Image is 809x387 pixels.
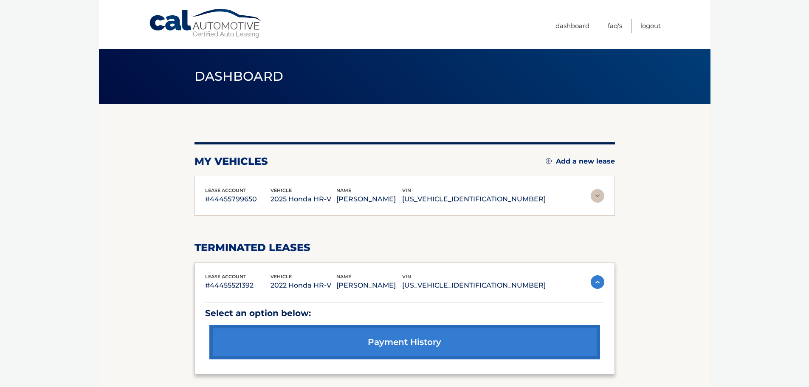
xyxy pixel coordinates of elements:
[402,280,546,291] p: [US_VEHICLE_IDENTIFICATION_NUMBER]
[271,274,292,280] span: vehicle
[402,187,411,193] span: vin
[271,193,336,205] p: 2025 Honda HR-V
[336,193,402,205] p: [PERSON_NAME]
[205,193,271,205] p: #44455799650
[546,158,552,164] img: add.svg
[402,193,546,205] p: [US_VEHICLE_IDENTIFICATION_NUMBER]
[205,187,246,193] span: lease account
[209,325,600,359] a: payment history
[640,19,661,33] a: Logout
[591,275,604,289] img: accordion-active.svg
[194,241,615,254] h2: terminated leases
[591,189,604,203] img: accordion-rest.svg
[271,280,336,291] p: 2022 Honda HR-V
[555,19,589,33] a: Dashboard
[336,274,351,280] span: name
[608,19,622,33] a: FAQ's
[205,306,604,321] p: Select an option below:
[546,157,615,166] a: Add a new lease
[205,274,246,280] span: lease account
[336,280,402,291] p: [PERSON_NAME]
[402,274,411,280] span: vin
[149,8,263,39] a: Cal Automotive
[194,155,268,168] h2: my vehicles
[336,187,351,193] span: name
[205,280,271,291] p: #44455521392
[271,187,292,193] span: vehicle
[194,68,284,84] span: Dashboard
